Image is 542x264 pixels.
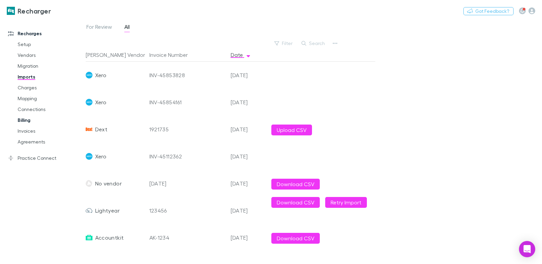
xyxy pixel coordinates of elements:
[149,170,225,197] div: [DATE]
[86,72,92,79] img: Xero's Logo
[124,23,130,32] span: All
[1,153,84,163] a: Practice Connect
[149,116,225,143] div: 1921735
[271,197,320,208] button: Download CSV
[11,93,84,104] a: Mapping
[228,116,269,143] div: [DATE]
[463,7,514,15] button: Got Feedback?
[11,50,84,61] a: Vendors
[519,241,535,257] div: Open Intercom Messenger
[11,126,84,136] a: Invoices
[228,143,269,170] div: [DATE]
[228,224,269,251] div: [DATE]
[95,170,122,197] span: No vendor
[95,116,107,143] span: Dext
[1,28,84,39] a: Recharges
[149,197,225,224] div: 123456
[228,89,269,116] div: [DATE]
[271,233,320,244] button: Download CSV
[86,23,112,32] span: For Review
[271,39,297,47] button: Filter
[11,71,84,82] a: Imports
[11,61,84,71] a: Migration
[18,7,51,15] h3: Recharger
[11,115,84,126] a: Billing
[298,39,329,47] button: Search
[86,180,92,187] img: No vendor's Logo
[95,89,106,116] span: Xero
[86,207,92,214] img: Lightyear's Logo
[11,82,84,93] a: Charges
[231,48,251,62] button: Date
[86,48,153,62] button: [PERSON_NAME] Vendor
[149,143,225,170] div: INV-45112362
[149,62,225,89] div: INV-45853828
[95,224,124,251] span: Accountkit
[86,153,92,160] img: Xero's Logo
[228,62,269,89] div: [DATE]
[228,197,269,224] div: [DATE]
[86,126,92,133] img: Dext's Logo
[95,197,120,224] span: Lightyear
[11,136,84,147] a: Agreements
[7,7,15,15] img: Recharger's Logo
[149,224,225,251] div: AK-1234
[3,3,55,19] a: Recharger
[11,39,84,50] a: Setup
[271,125,312,135] button: Upload CSV
[149,48,196,62] button: Invoice Number
[86,234,92,241] img: Accountkit's Logo
[95,143,106,170] span: Xero
[271,179,320,190] button: Download CSV
[325,197,367,208] button: Retry Import
[11,104,84,115] a: Connections
[95,62,106,89] span: Xero
[149,89,225,116] div: INV-45854161
[228,170,269,197] div: [DATE]
[86,99,92,106] img: Xero's Logo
